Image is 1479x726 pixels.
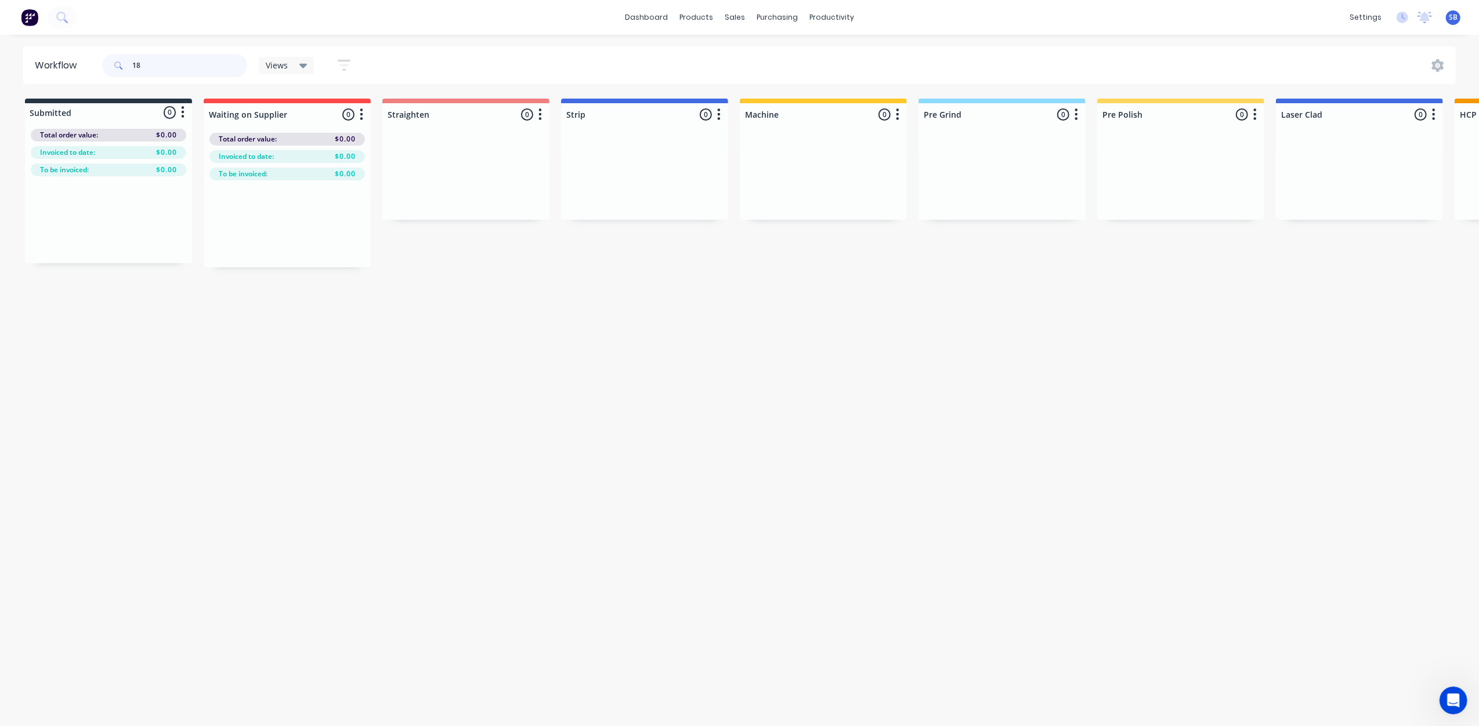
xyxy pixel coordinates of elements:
span: $0.00 [156,147,177,158]
span: $0.00 [156,130,177,140]
span: Views [266,59,288,71]
span: $0.00 [335,134,356,144]
span: Invoiced to date: [40,147,95,158]
div: Workflow [35,59,82,72]
span: Total order value: [219,134,277,144]
div: settings [1344,9,1387,26]
div: products [674,9,719,26]
div: purchasing [751,9,804,26]
div: Close [204,5,225,26]
span: $0.00 [335,151,356,162]
iframe: Intercom live chat [1440,687,1467,714]
span: To be invoiced: [219,169,267,179]
span: SB [1449,12,1458,23]
div: productivity [804,9,860,26]
span: Invoiced to date: [219,151,274,162]
span: $0.00 [335,169,356,179]
img: Factory [21,9,38,26]
span: Total order value: [40,130,98,140]
span: To be invoiced: [40,165,89,175]
div: sales [719,9,751,26]
button: go back [8,5,30,27]
a: dashboard [619,9,674,26]
span: $0.00 [156,165,177,175]
input: Search for orders... [132,54,247,77]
